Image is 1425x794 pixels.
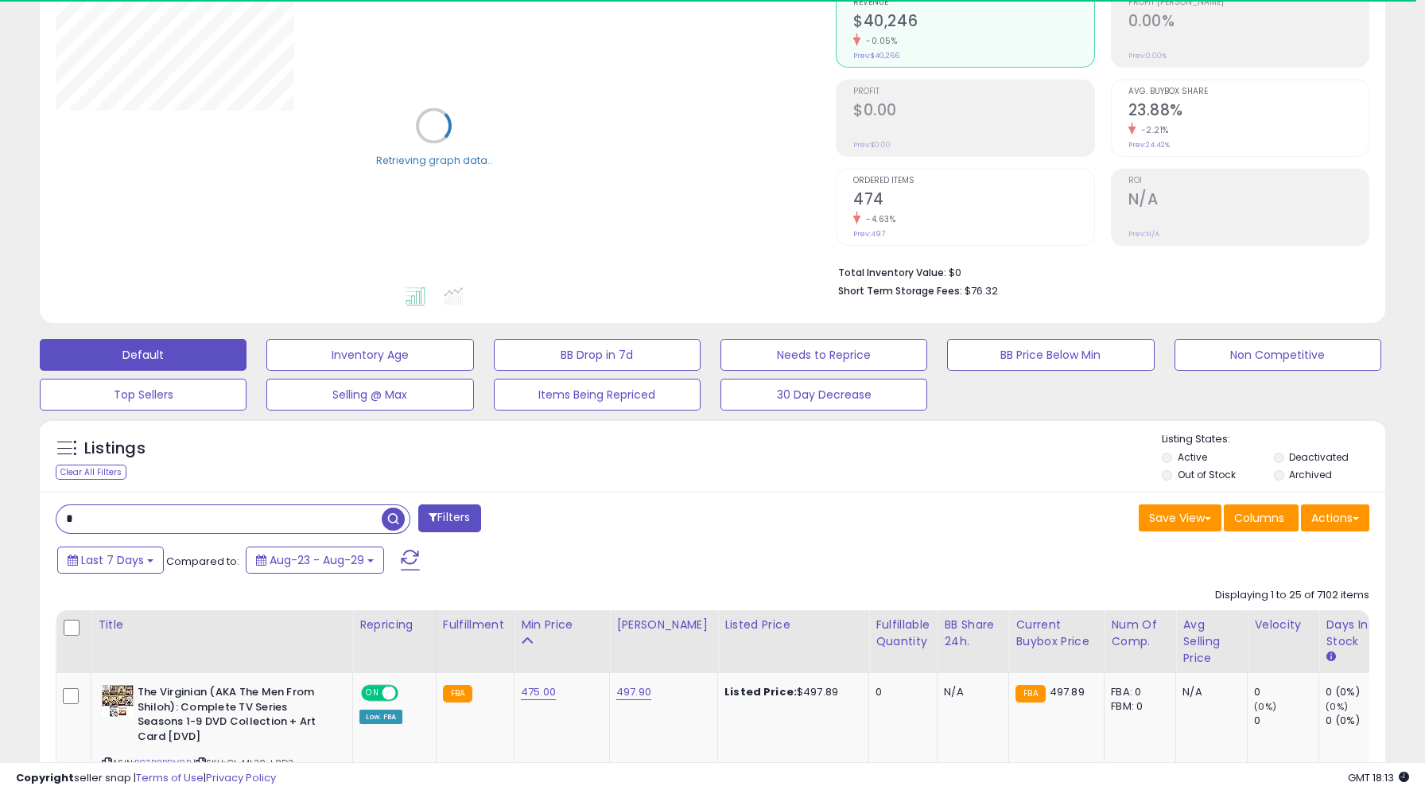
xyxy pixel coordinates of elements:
div: BB Share 24h. [944,617,1002,650]
div: [PERSON_NAME] [616,617,711,633]
span: 2025-09-6 18:13 GMT [1348,770,1409,785]
h2: $0.00 [853,101,1093,123]
button: Save View [1139,504,1221,531]
small: -4.63% [860,213,895,225]
a: B07P8BDV8P [134,757,191,770]
div: Velocity [1254,617,1312,633]
div: FBA: 0 [1111,685,1163,699]
div: Listed Price [724,617,862,633]
b: Short Term Storage Fees: [838,284,962,298]
div: 0 [876,685,925,699]
div: 0 (0%) [1326,685,1390,699]
div: Fulfillable Quantity [876,617,930,650]
button: Columns [1224,504,1299,531]
small: -2.21% [1136,124,1169,136]
button: Items Being Repriced [494,379,701,411]
span: ROI [1128,177,1369,185]
label: Archived [1289,468,1332,481]
b: The Virginian (AKA The Men From Shiloh): Complete TV Series Seasons 1-9 DVD Collection + Art Card... [138,685,331,748]
div: N/A [944,685,996,699]
div: Displaying 1 to 25 of 7102 items [1215,588,1369,603]
span: ON [363,687,382,700]
span: | SKU: CI-ML30-L8D3 [193,757,293,769]
div: Low. FBA [359,710,402,724]
button: Inventory Age [266,339,473,371]
button: Selling @ Max [266,379,473,411]
small: Days In Stock. [1326,650,1335,664]
a: Privacy Policy [206,770,276,785]
span: $76.32 [965,283,998,298]
strong: Copyright [16,770,74,785]
div: Retrieving graph data.. [376,153,492,167]
div: FBM: 0 [1111,699,1163,714]
div: Avg Selling Price [1182,617,1241,667]
button: Default [40,339,247,371]
div: Fulfillment [443,617,507,633]
span: Aug-23 - Aug-29 [270,552,364,568]
li: $0 [838,262,1357,281]
div: Min Price [521,617,603,633]
a: 497.90 [616,684,651,700]
div: 0 [1254,714,1318,728]
a: Terms of Use [136,770,204,785]
label: Out of Stock [1178,468,1236,481]
button: Actions [1301,504,1369,531]
span: Columns [1234,510,1284,526]
div: Title [98,617,346,633]
span: OFF [396,687,421,700]
button: 30 Day Decrease [720,379,927,411]
h5: Listings [84,438,146,460]
p: Listing States: [1162,432,1385,447]
div: 0 [1254,685,1318,699]
span: Avg. Buybox Share [1128,88,1369,96]
small: FBA [1015,685,1045,703]
span: Profit [853,88,1093,96]
small: (0%) [1254,700,1276,713]
div: $497.89 [724,685,856,699]
small: FBA [443,685,472,703]
button: Top Sellers [40,379,247,411]
small: -0.05% [860,35,897,47]
h2: 0.00% [1128,12,1369,33]
small: Prev: 497 [853,229,885,239]
small: (0%) [1326,700,1348,713]
span: 497.89 [1050,684,1085,699]
button: BB Drop in 7d [494,339,701,371]
a: 475.00 [521,684,556,700]
b: Total Inventory Value: [838,266,946,279]
small: Prev: N/A [1128,229,1159,239]
small: Prev: 0.00% [1128,51,1167,60]
button: Filters [418,504,480,532]
span: Compared to: [166,554,239,569]
div: Current Buybox Price [1015,617,1097,650]
div: N/A [1182,685,1235,699]
h2: $40,246 [853,12,1093,33]
span: Last 7 Days [81,552,144,568]
div: Num of Comp. [1111,617,1169,650]
button: Aug-23 - Aug-29 [246,547,384,574]
label: Deactivated [1289,450,1349,464]
b: Listed Price: [724,684,797,699]
div: 0 (0%) [1326,714,1390,728]
div: Clear All Filters [56,465,126,480]
div: Repricing [359,617,429,633]
h2: 474 [853,190,1093,212]
small: Prev: $0.00 [853,140,891,150]
h2: 23.88% [1128,101,1369,123]
img: 61WAPM-45ZL._SL40_.jpg [102,685,134,717]
div: seller snap | | [16,771,276,786]
label: Active [1178,450,1207,464]
span: Ordered Items [853,177,1093,185]
button: BB Price Below Min [947,339,1154,371]
button: Non Competitive [1175,339,1381,371]
small: Prev: $40,266 [853,51,899,60]
button: Needs to Reprice [720,339,927,371]
button: Last 7 Days [57,547,164,574]
div: Days In Stock [1326,617,1384,650]
h2: N/A [1128,190,1369,212]
small: Prev: 24.42% [1128,140,1170,150]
